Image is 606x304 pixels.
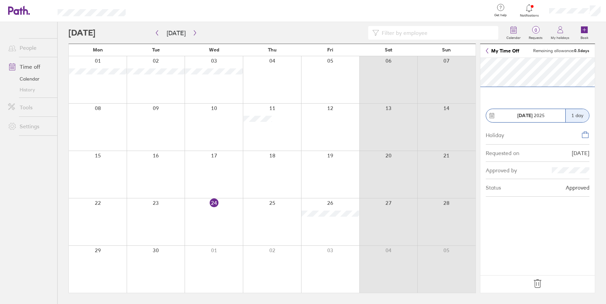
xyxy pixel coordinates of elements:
span: Sat [385,47,392,52]
span: Notifications [518,14,540,18]
input: Filter by employee [379,26,494,39]
a: Tools [3,101,57,114]
div: Approved [566,184,589,191]
a: Time off [3,60,57,73]
a: Notifications [518,3,540,18]
a: Book [573,22,595,44]
a: 0Requests [525,22,547,44]
div: Holiday [486,131,504,138]
span: Fri [327,47,333,52]
label: My holidays [547,34,573,40]
span: 2025 [517,113,545,118]
button: [DATE] [161,27,191,39]
a: History [3,84,57,95]
label: Calendar [502,34,525,40]
span: 0 [525,27,547,33]
span: Thu [268,47,276,52]
div: Status [486,184,501,191]
span: Mon [93,47,103,52]
a: My holidays [547,22,573,44]
label: Book [577,34,592,40]
strong: 0.5 days [574,48,589,53]
span: Remaining allowance: [533,48,589,53]
a: Settings [3,120,57,133]
a: My Time Off [486,48,519,53]
div: [DATE] [572,150,589,156]
label: Requests [525,34,547,40]
span: Tue [152,47,160,52]
strong: [DATE] [517,112,532,118]
span: Wed [209,47,219,52]
div: 1 day [565,109,589,122]
span: Get help [489,13,511,17]
div: Approved by [486,167,517,173]
a: Calendar [502,22,525,44]
a: People [3,41,57,55]
a: Calendar [3,73,57,84]
span: Sun [442,47,451,52]
div: Requested on [486,150,519,156]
